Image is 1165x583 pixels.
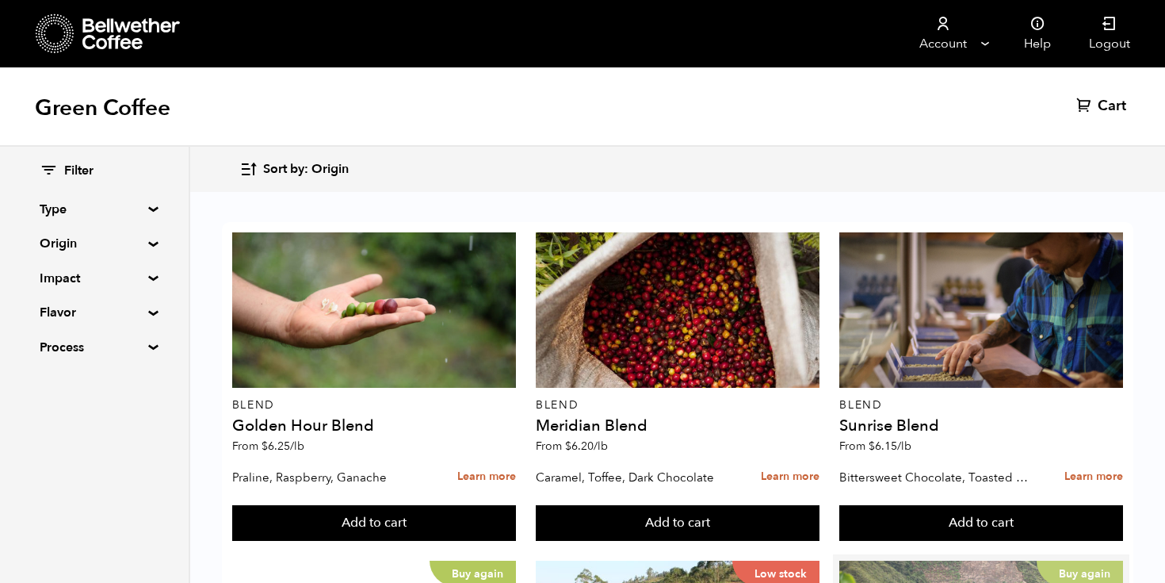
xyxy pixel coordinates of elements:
span: /lb [897,439,911,454]
button: Add to cart [536,505,819,542]
h4: Sunrise Blend [839,418,1123,434]
span: Filter [64,163,94,180]
bdi: 6.15 [869,439,911,454]
span: Sort by: Origin [263,161,349,178]
span: From [839,439,911,454]
bdi: 6.25 [262,439,304,454]
button: Add to cart [232,505,516,542]
summary: Origin [40,234,149,253]
summary: Type [40,200,149,219]
span: From [536,439,608,454]
h4: Meridian Blend [536,418,819,434]
h1: Green Coffee [35,94,170,122]
span: /lb [594,439,608,454]
p: Blend [536,400,819,411]
summary: Process [40,338,149,357]
summary: Impact [40,269,149,288]
span: $ [869,439,875,454]
span: $ [262,439,268,454]
span: From [232,439,304,454]
a: Learn more [457,460,516,494]
bdi: 6.20 [565,439,608,454]
h4: Golden Hour Blend [232,418,516,434]
button: Add to cart [839,505,1123,542]
a: Learn more [1064,460,1123,494]
p: Praline, Raspberry, Ganache [232,466,426,489]
p: Bittersweet Chocolate, Toasted Marshmallow, Candied Orange, Praline [839,466,1033,489]
summary: Flavor [40,303,149,322]
p: Blend [839,400,1123,411]
button: Sort by: Origin [239,151,349,188]
a: Cart [1076,97,1130,116]
span: $ [565,439,571,454]
span: Cart [1098,97,1126,116]
p: Caramel, Toffee, Dark Chocolate [536,466,729,489]
p: Blend [232,400,516,411]
span: /lb [290,439,304,454]
a: Learn more [761,460,819,494]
